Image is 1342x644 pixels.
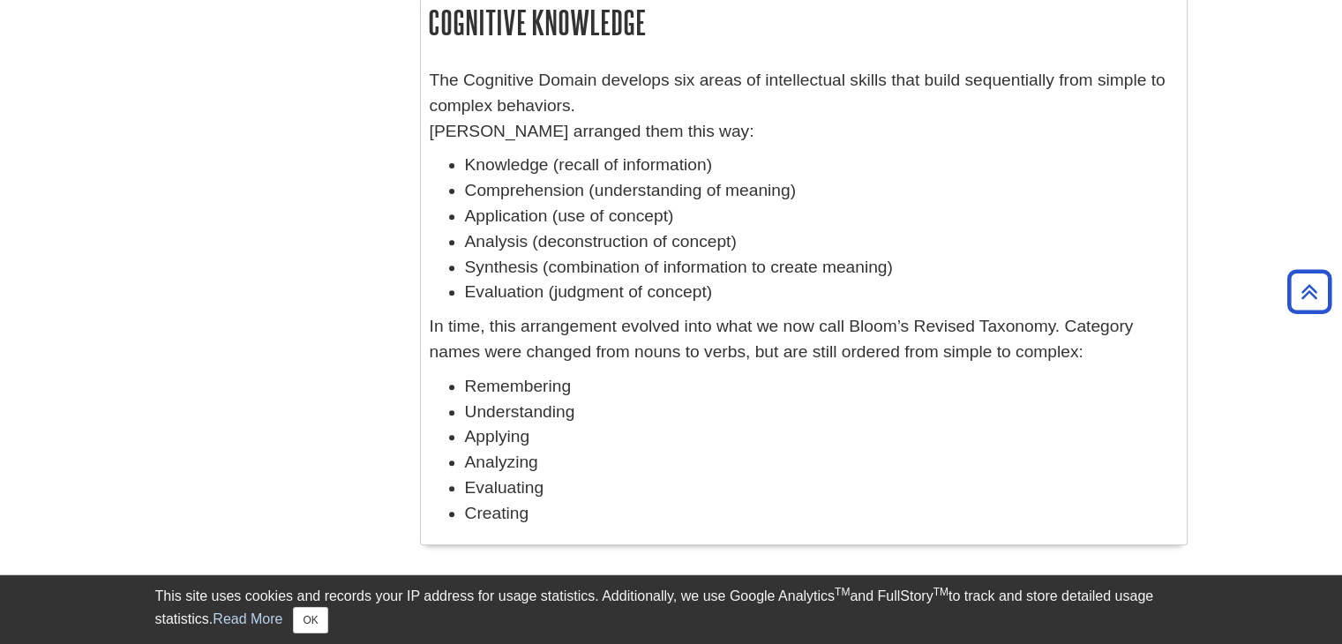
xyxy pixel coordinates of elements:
[465,424,1178,450] li: Applying
[1281,280,1338,303] a: Back to Top
[465,280,1178,305] li: Evaluation (judgment of concept)
[293,607,327,633] button: Close
[835,586,850,598] sup: TM
[933,586,948,598] sup: TM
[465,374,1178,400] li: Remembering
[465,255,1178,281] li: Synthesis (combination of information to create meaning)
[155,586,1188,633] div: This site uses cookies and records your IP address for usage statistics. Additionally, we use Goo...
[430,68,1178,144] p: The Cognitive Domain develops six areas of intellectual skills that build sequentially from simpl...
[465,229,1178,255] li: Analysis (deconstruction of concept)
[465,476,1178,501] li: Evaluating
[465,178,1178,204] li: Comprehension (understanding of meaning)
[465,153,1178,178] li: Knowledge (recall of information)
[465,501,1178,527] li: Creating
[465,204,1178,229] li: Application (use of concept)
[430,314,1178,365] p: In time, this arrangement evolved into what we now call Bloom’s Revised Taxonomy. Category names ...
[465,400,1178,425] li: Understanding
[213,611,282,626] a: Read More
[465,450,1178,476] li: Analyzing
